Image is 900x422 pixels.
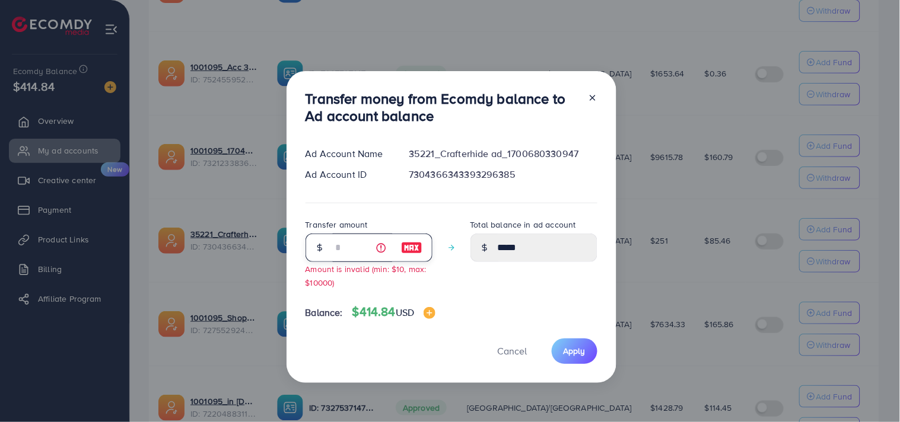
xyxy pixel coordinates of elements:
[306,90,578,124] h3: Transfer money from Ecomdy balance to Ad account balance
[483,338,542,364] button: Cancel
[296,168,400,181] div: Ad Account ID
[424,307,435,319] img: image
[498,344,527,357] span: Cancel
[399,168,606,181] div: 7304366343393296385
[306,263,427,288] small: Amount is invalid (min: $10, max: $10000)
[399,147,606,161] div: 35221_Crafterhide ad_1700680330947
[352,305,436,319] h4: $414.84
[396,306,414,319] span: USD
[552,338,597,364] button: Apply
[306,219,368,231] label: Transfer amount
[470,219,576,231] label: Total balance in ad account
[296,147,400,161] div: Ad Account Name
[401,241,422,255] img: image
[306,306,343,319] span: Balance:
[564,345,586,357] span: Apply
